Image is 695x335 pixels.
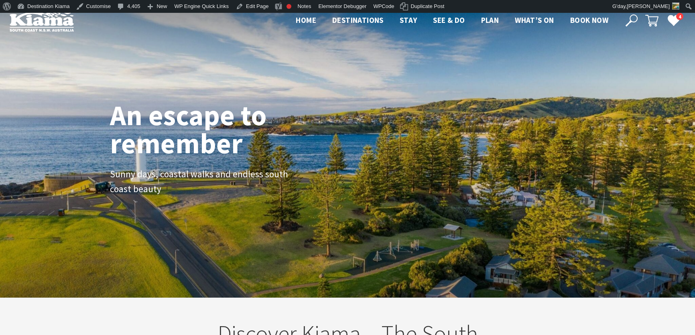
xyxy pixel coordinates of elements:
[332,15,384,25] span: Destinations
[288,14,616,27] nav: Main Menu
[676,13,683,20] span: 4
[481,15,499,25] span: Plan
[400,15,417,25] span: Stay
[296,15,316,25] span: Home
[287,4,291,9] div: Focus keyphrase not set
[110,101,331,157] h1: An escape to remember
[433,15,465,25] span: See & Do
[110,167,291,197] p: Sunny days, coastal walks and endless south coast beauty
[570,15,608,25] span: Book now
[10,10,74,32] img: Kiama Logo
[667,14,679,26] a: 4
[515,15,554,25] span: What’s On
[627,3,670,9] span: [PERSON_NAME]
